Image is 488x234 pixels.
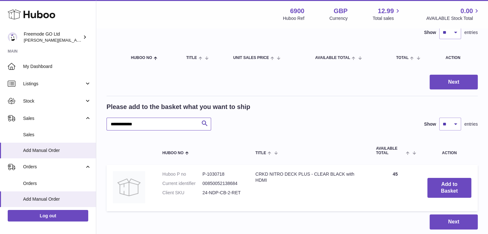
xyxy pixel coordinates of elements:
[427,178,471,198] button: Add to Basket
[186,56,197,60] span: Title
[430,75,478,90] button: Next
[23,164,84,170] span: Orders
[249,165,370,211] td: CRKD NITRO DECK PLUS - CLEAR BLACK with HDMI
[464,29,478,36] span: entries
[131,56,152,60] span: Huboo no
[23,81,84,87] span: Listings
[8,210,88,221] a: Log out
[421,140,478,161] th: Action
[107,103,250,111] h2: Please add to the basket what you want to ship
[290,7,304,15] strong: 6900
[430,214,478,230] button: Next
[162,190,202,196] dt: Client SKU
[372,15,401,21] span: Total sales
[162,171,202,177] dt: Huboo P no
[162,180,202,187] dt: Current identifier
[162,151,184,155] span: Huboo no
[202,190,243,196] dd: 24-NDP-CB-2-RET
[23,132,91,138] span: Sales
[24,38,129,43] span: [PERSON_NAME][EMAIL_ADDRESS][DOMAIN_NAME]
[370,165,421,211] td: 45
[372,7,401,21] a: 12.99 Total sales
[334,7,347,15] strong: GBP
[202,180,243,187] dd: 00850052138684
[396,56,409,60] span: Total
[446,56,471,60] div: Action
[202,171,243,177] dd: P-1030718
[376,146,405,155] span: AVAILABLE Total
[464,121,478,127] span: entries
[424,29,436,36] label: Show
[24,31,81,43] div: Freemode GO Ltd
[23,115,84,121] span: Sales
[255,151,266,155] span: Title
[8,32,17,42] img: lenka.smikniarova@gioteck.com
[424,121,436,127] label: Show
[23,63,91,70] span: My Dashboard
[426,7,480,21] a: 0.00 AVAILABLE Stock Total
[23,196,91,202] span: Add Manual Order
[23,180,91,187] span: Orders
[113,171,145,203] img: CRKD NITRO DECK PLUS - CLEAR BLACK with HDMI
[330,15,348,21] div: Currency
[460,7,473,15] span: 0.00
[315,56,350,60] span: AVAILABLE Total
[378,7,394,15] span: 12.99
[233,56,269,60] span: Unit Sales Price
[426,15,480,21] span: AVAILABLE Stock Total
[23,147,91,154] span: Add Manual Order
[283,15,304,21] div: Huboo Ref
[23,98,84,104] span: Stock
